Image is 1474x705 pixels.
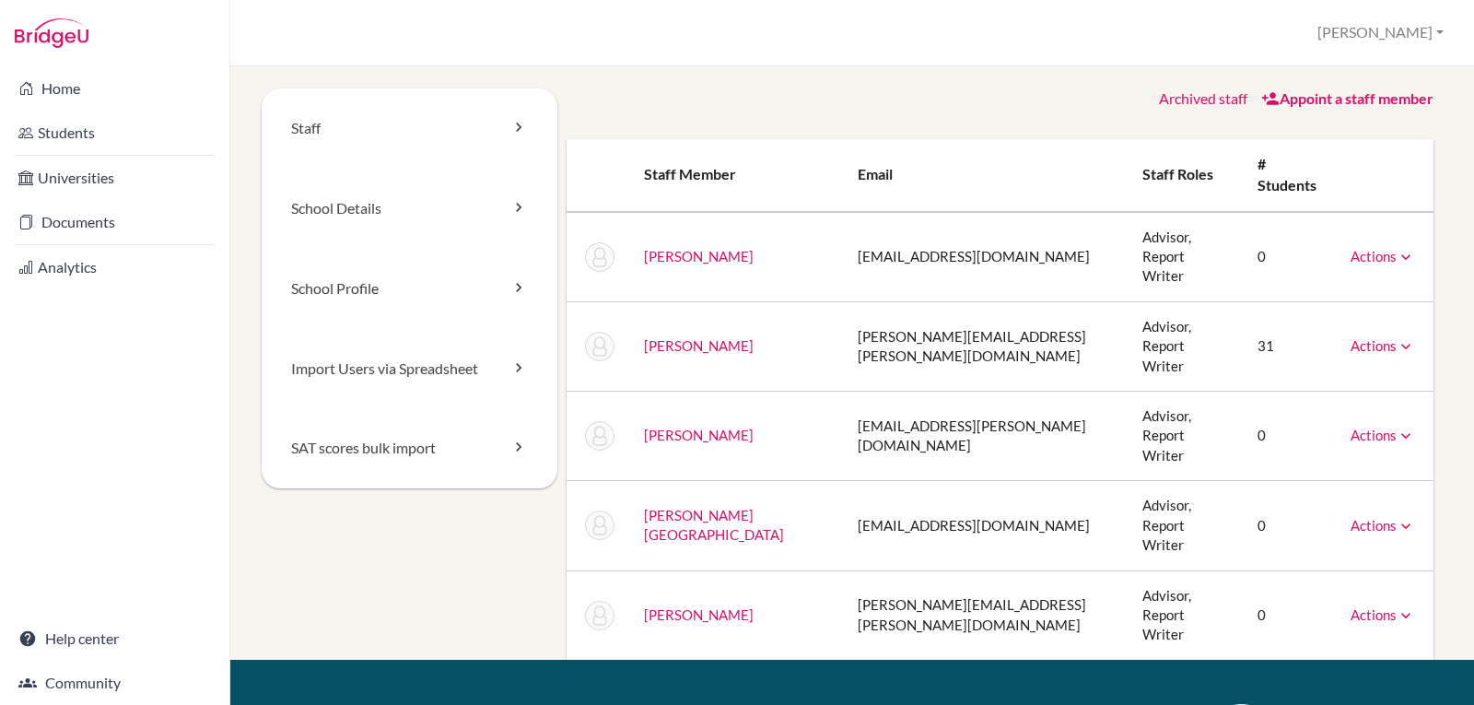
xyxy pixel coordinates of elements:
[1128,139,1243,212] th: Staff roles
[4,114,226,151] a: Students
[262,169,557,249] a: School Details
[1128,212,1243,302] td: Advisor, Report Writer
[585,242,614,272] img: Judith Havens
[644,606,754,623] a: [PERSON_NAME]
[843,212,1128,302] td: [EMAIL_ADDRESS][DOMAIN_NAME]
[843,392,1128,481] td: [EMAIL_ADDRESS][PERSON_NAME][DOMAIN_NAME]
[4,204,226,241] a: Documents
[629,139,844,212] th: Staff member
[1351,427,1415,443] a: Actions
[644,427,754,443] a: [PERSON_NAME]
[1243,301,1336,391] td: 31
[4,664,226,701] a: Community
[1309,16,1452,50] button: [PERSON_NAME]
[1351,248,1415,264] a: Actions
[1128,392,1243,481] td: Advisor, Report Writer
[1243,570,1336,660] td: 0
[1243,139,1336,212] th: # students
[1351,337,1415,354] a: Actions
[843,301,1128,391] td: [PERSON_NAME][EMAIL_ADDRESS][PERSON_NAME][DOMAIN_NAME]
[4,249,226,286] a: Analytics
[4,620,226,657] a: Help center
[843,139,1128,212] th: Email
[262,408,557,488] a: SAT scores bulk import
[1128,481,1243,570] td: Advisor, Report Writer
[1261,89,1433,107] a: Appoint a staff member
[585,511,614,540] img: Karissa Pattison
[585,601,614,630] img: (Archived) Lynette Tillman
[843,481,1128,570] td: [EMAIL_ADDRESS][DOMAIN_NAME]
[1243,481,1336,570] td: 0
[262,249,557,329] a: School Profile
[644,507,784,543] a: [PERSON_NAME][GEOGRAPHIC_DATA]
[15,18,88,48] img: Bridge-U
[585,421,614,451] img: DaeGyu Lee
[4,159,226,196] a: Universities
[1351,517,1415,534] a: Actions
[262,329,557,409] a: Import Users via Spreadsheet
[1128,301,1243,391] td: Advisor, Report Writer
[843,570,1128,660] td: [PERSON_NAME][EMAIL_ADDRESS][PERSON_NAME][DOMAIN_NAME]
[644,337,754,354] a: [PERSON_NAME]
[644,248,754,264] a: [PERSON_NAME]
[1159,89,1247,107] a: Archived staff
[1128,570,1243,660] td: Advisor, Report Writer
[1351,606,1415,623] a: Actions
[1243,392,1336,481] td: 0
[1243,212,1336,302] td: 0
[262,88,557,169] a: Staff
[4,70,226,107] a: Home
[585,332,614,361] img: William Havens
